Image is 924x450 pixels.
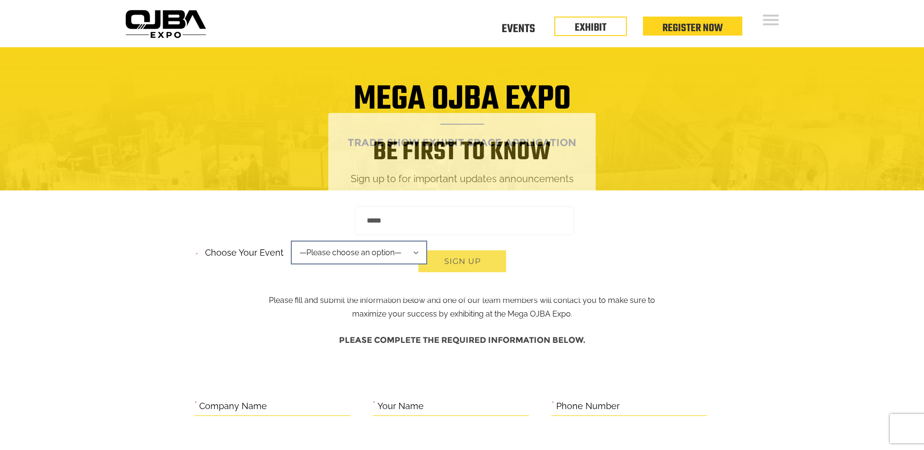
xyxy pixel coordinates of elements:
[194,331,730,350] h4: Please complete the required information below.
[662,20,723,37] a: Register Now
[556,399,620,414] label: Phone Number
[199,399,267,414] label: Company Name
[377,399,424,414] label: Your Name
[575,19,606,36] a: EXHIBIT
[328,137,596,168] h1: Be first to know
[129,86,796,125] h1: Mega OJBA Expo
[291,241,427,264] span: —Please choose an option—
[199,239,283,261] label: Choose your event
[261,244,663,321] p: Please fill and submit the information below and one of our team members will contact you to make...
[328,170,596,187] p: Sign up to for important updates announcements
[129,133,796,151] h4: Trade Show Exhibit Space Application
